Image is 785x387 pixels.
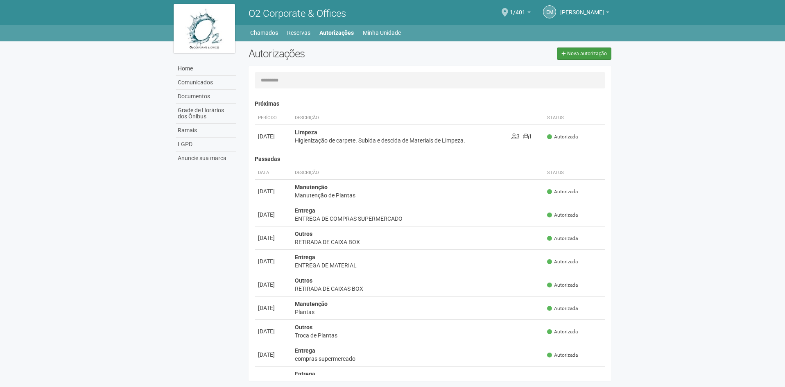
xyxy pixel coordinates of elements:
th: Status [544,166,605,180]
div: RETIRADA DE CAIXA BOX [295,238,541,246]
span: 1 [523,133,532,140]
a: EM [543,5,556,18]
h4: Passadas [255,156,606,162]
div: RETIRADA DE CAIXAS BOX [295,285,541,293]
div: [DATE] [258,304,288,312]
div: [DATE] [258,187,288,195]
a: Comunicados [176,76,236,90]
span: O2 Corporate & Offices [249,8,346,19]
div: Higienização de carpete. Subida e descida de Materiais de Limpeza. [295,136,505,145]
span: 1/401 [510,1,525,16]
div: [DATE] [258,257,288,265]
strong: Entrega [295,207,315,214]
a: Anuncie sua marca [176,152,236,165]
span: Autorizada [547,375,578,382]
span: Autorizada [547,282,578,289]
div: [DATE] [258,132,288,140]
span: Autorizada [547,134,578,140]
span: Eloisa Mazoni Guntzel [560,1,604,16]
a: Minha Unidade [363,27,401,38]
strong: Manutenção [295,184,328,190]
span: 3 [511,133,520,140]
strong: Outros [295,277,312,284]
h4: Próximas [255,101,606,107]
a: Documentos [176,90,236,104]
div: Manutenção de Plantas [295,191,541,199]
div: [DATE] [258,374,288,382]
div: Plantas [295,308,541,316]
h2: Autorizações [249,48,424,60]
th: Status [544,111,605,125]
a: Nova autorização [557,48,611,60]
th: Data [255,166,292,180]
div: [DATE] [258,327,288,335]
th: Período [255,111,292,125]
a: Home [176,62,236,76]
a: 1/401 [510,10,531,17]
a: Grade de Horários dos Ônibus [176,104,236,124]
span: Autorizada [547,212,578,219]
strong: Limpeza [295,129,317,136]
strong: Entrega [295,347,315,354]
span: Autorizada [547,328,578,335]
a: [PERSON_NAME] [560,10,609,17]
div: compras supermercado [295,355,541,363]
div: [DATE] [258,351,288,359]
img: logo.jpg [174,4,235,53]
th: Descrição [292,166,544,180]
strong: Outros [295,324,312,330]
div: ENTREGA DE MATERIAL [295,261,541,269]
span: Autorizada [547,235,578,242]
strong: Outros [295,231,312,237]
span: Autorizada [547,258,578,265]
a: Ramais [176,124,236,138]
div: [DATE] [258,234,288,242]
a: Reservas [287,27,310,38]
a: Autorizações [319,27,354,38]
span: Autorizada [547,305,578,312]
span: Autorizada [547,352,578,359]
div: [DATE] [258,210,288,219]
div: [DATE] [258,281,288,289]
strong: Manutenção [295,301,328,307]
div: ENTREGA DE COMPRAS SUPERMERCADO [295,215,541,223]
span: Nova autorização [567,51,607,57]
a: Chamados [250,27,278,38]
th: Descrição [292,111,509,125]
div: Troca de Plantas [295,331,541,339]
a: LGPD [176,138,236,152]
span: Autorizada [547,188,578,195]
strong: Entrega [295,254,315,260]
strong: Entrega [295,371,315,377]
